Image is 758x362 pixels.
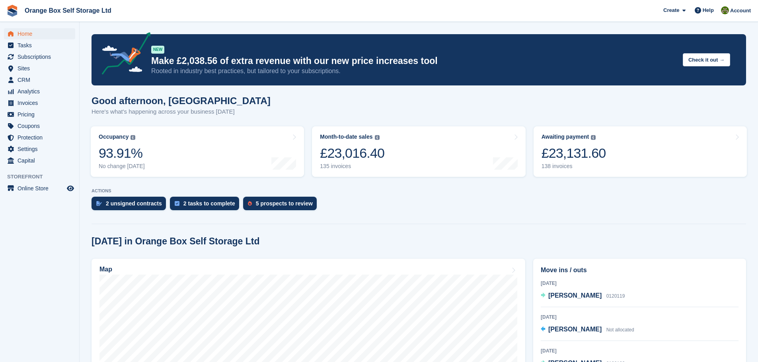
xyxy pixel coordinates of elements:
[91,126,304,177] a: Occupancy 93.91% No change [DATE]
[183,200,235,207] div: 2 tasks to complete
[542,134,589,140] div: Awaiting payment
[18,63,65,74] span: Sites
[541,347,739,354] div: [DATE]
[18,40,65,51] span: Tasks
[4,183,75,194] a: menu
[99,134,129,140] div: Occupancy
[106,200,162,207] div: 2 unsigned contracts
[92,107,271,116] p: Here's what's happening across your business [DATE]
[541,280,739,287] div: [DATE]
[320,163,384,170] div: 135 invoices
[541,265,739,275] h2: Move ins / outs
[92,188,746,194] p: ACTIONS
[4,74,75,85] a: menu
[92,236,260,247] h2: [DATE] in Orange Box Self Storage Ltd
[18,120,65,132] span: Coupons
[99,145,145,161] div: 93.91%
[663,6,679,14] span: Create
[312,126,525,177] a: Month-to-date sales £23,016.40 135 invoices
[4,155,75,166] a: menu
[4,109,75,120] a: menu
[4,97,75,108] a: menu
[18,183,65,194] span: Online Store
[606,327,634,333] span: Not allocated
[18,51,65,62] span: Subscriptions
[606,293,625,299] span: 0120119
[18,86,65,97] span: Analytics
[542,145,606,161] div: £23,131.60
[151,55,676,67] p: Make £2,038.56 of extra revenue with our new price increases tool
[548,292,602,299] span: [PERSON_NAME]
[92,197,170,214] a: 2 unsigned contracts
[375,135,380,140] img: icon-info-grey-7440780725fd019a000dd9b08b2336e03edf1995a4989e88bcd33f0948082b44.svg
[175,201,179,206] img: task-75834270c22a3079a89374b754ae025e5fb1db73e45f91037f5363f120a921f8.svg
[243,197,321,214] a: 5 prospects to review
[730,7,751,15] span: Account
[248,201,252,206] img: prospect-51fa495bee0391a8d652442698ab0144808aea92771e9ea1ae160a38d050c398.svg
[4,120,75,132] a: menu
[18,109,65,120] span: Pricing
[99,266,112,273] h2: Map
[7,173,79,181] span: Storefront
[151,46,164,54] div: NEW
[591,135,596,140] img: icon-info-grey-7440780725fd019a000dd9b08b2336e03edf1995a4989e88bcd33f0948082b44.svg
[320,145,384,161] div: £23,016.40
[18,155,65,166] span: Capital
[18,143,65,155] span: Settings
[6,5,18,17] img: stora-icon-8386f47178a22dfd0bd8f6a31ec36ba5ce8667c1dd55bd0f319d3a0aa187defe.svg
[131,135,135,140] img: icon-info-grey-7440780725fd019a000dd9b08b2336e03edf1995a4989e88bcd33f0948082b44.svg
[320,134,372,140] div: Month-to-date sales
[542,163,606,170] div: 138 invoices
[4,143,75,155] a: menu
[151,67,676,75] p: Rooted in industry best practices, but tailored to your subscriptions.
[18,28,65,39] span: Home
[170,197,243,214] a: 2 tasks to complete
[95,32,151,77] img: price-adjustments-announcement-icon-8257ccfd72463d97f412b2fc003d46551f7dbcb40ab6d574587a9cd5c0d94...
[92,95,271,106] h1: Good afternoon, [GEOGRAPHIC_DATA]
[4,132,75,143] a: menu
[4,51,75,62] a: menu
[4,63,75,74] a: menu
[96,201,102,206] img: contract_signature_icon-13c848040528278c33f63329250d36e43548de30e8caae1d1a13099fd9432cc5.svg
[721,6,729,14] img: Pippa White
[548,326,602,333] span: [PERSON_NAME]
[4,28,75,39] a: menu
[541,314,739,321] div: [DATE]
[18,132,65,143] span: Protection
[534,126,747,177] a: Awaiting payment £23,131.60 138 invoices
[18,74,65,85] span: CRM
[21,4,115,17] a: Orange Box Self Storage Ltd
[683,53,730,66] button: Check it out →
[541,325,634,335] a: [PERSON_NAME] Not allocated
[256,200,313,207] div: 5 prospects to review
[541,291,625,301] a: [PERSON_NAME] 0120119
[4,86,75,97] a: menu
[18,97,65,108] span: Invoices
[66,184,75,193] a: Preview store
[703,6,714,14] span: Help
[4,40,75,51] a: menu
[99,163,145,170] div: No change [DATE]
